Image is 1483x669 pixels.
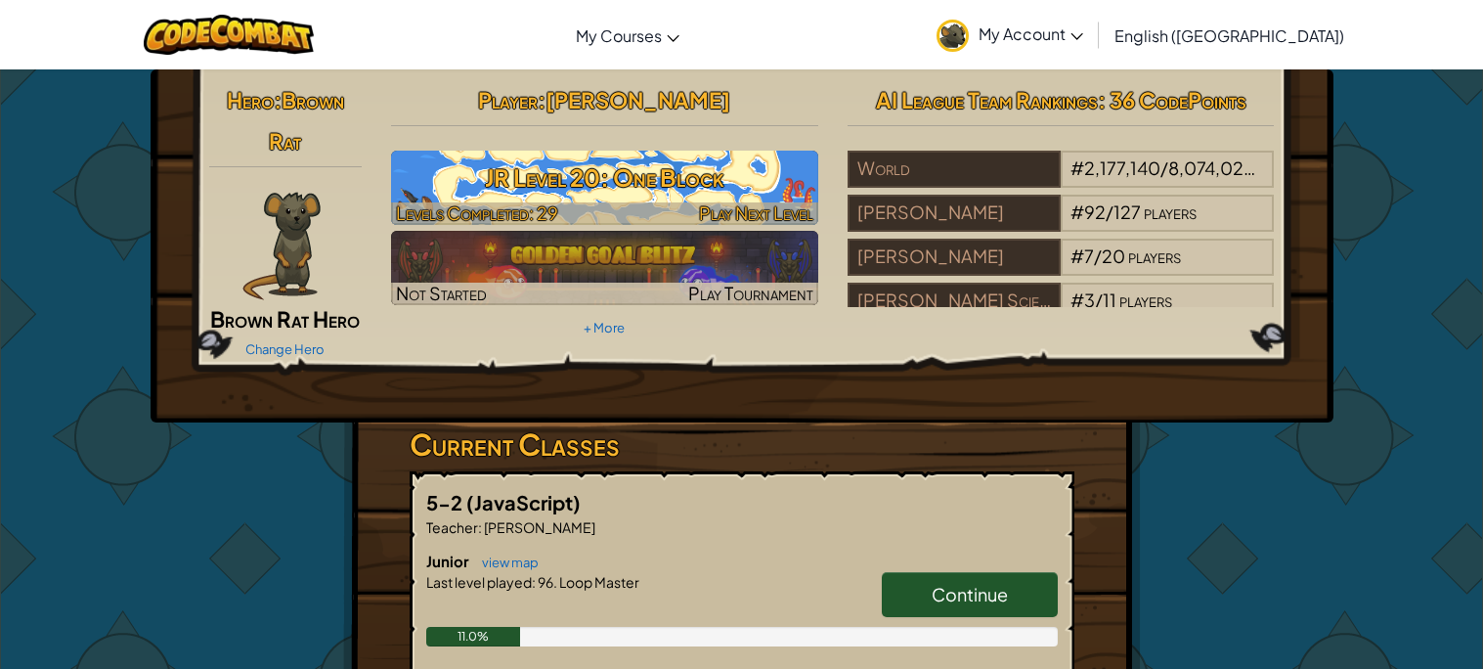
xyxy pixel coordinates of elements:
a: English ([GEOGRAPHIC_DATA]) [1105,9,1354,62]
span: [PERSON_NAME] [482,518,595,536]
span: # [1070,289,1084,311]
span: 127 [1113,201,1141,223]
span: 96. [536,573,557,591]
span: My Courses [576,25,662,46]
span: Play Next Level [699,201,813,224]
span: Player [478,86,538,113]
span: : [274,86,282,113]
span: # [1070,201,1084,223]
a: Not StartedPlay Tournament [391,231,818,305]
span: 20 [1102,245,1125,267]
span: Teacher [426,518,478,536]
span: English ([GEOGRAPHIC_DATA]) [1114,25,1344,46]
a: + More [584,320,625,335]
span: 2,177,140 [1084,156,1160,179]
span: Last level played [426,573,532,591]
div: [PERSON_NAME] [848,239,1061,276]
div: [PERSON_NAME] [848,195,1061,232]
span: # [1070,156,1084,179]
a: [PERSON_NAME] Science Class#3/11players [848,301,1275,324]
span: players [1144,201,1197,223]
span: AI League Team Rankings [876,86,1098,113]
a: Change Hero [245,341,325,357]
a: view map [472,555,539,570]
span: Brown Rat [269,86,344,155]
h3: Current Classes [410,423,1074,467]
span: 8,074,028 [1168,156,1255,179]
span: / [1106,201,1113,223]
span: (JavaScript) [466,490,581,514]
span: players [1128,245,1181,267]
a: [PERSON_NAME]#7/20players [848,257,1275,280]
img: JR Level 20: One Block [391,151,818,225]
span: / [1095,289,1103,311]
span: # [1070,245,1084,267]
div: World [848,151,1061,188]
span: 11 [1103,289,1116,311]
span: : 36 CodePoints [1098,86,1246,113]
a: Play Next Level [391,151,818,225]
span: Loop Master [557,573,639,591]
span: Junior [426,552,472,570]
span: 5-2 [426,490,466,514]
span: Continue [932,583,1008,605]
span: : [478,518,482,536]
span: 92 [1084,201,1106,223]
img: CodeCombat logo [144,15,315,55]
div: 11.0% [426,627,521,647]
span: My Account [979,23,1083,44]
span: : [532,573,536,591]
a: [PERSON_NAME]#92/127players [848,213,1275,236]
span: : [538,86,545,113]
span: [PERSON_NAME] [545,86,730,113]
span: players [1119,289,1172,311]
span: Not Started [396,282,487,304]
a: My Account [927,4,1093,66]
span: 7 [1084,245,1094,267]
a: World#2,177,140/8,074,028players [848,169,1275,192]
div: [PERSON_NAME] Science Class [848,283,1061,320]
span: players [1257,156,1310,179]
span: Levels Completed: 29 [396,201,558,224]
span: / [1094,245,1102,267]
span: Hero [227,86,274,113]
img: avatar [937,20,969,52]
span: / [1160,156,1168,179]
span: 3 [1084,289,1095,311]
img: MAR09-Rat%20Paper%20Doll.png [242,192,321,300]
h3: JR Level 20: One Block [391,156,818,200]
span: Brown Rat Hero [210,305,360,333]
span: Play Tournament [688,282,813,304]
img: Golden Goal [391,231,818,305]
a: My Courses [566,9,689,62]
